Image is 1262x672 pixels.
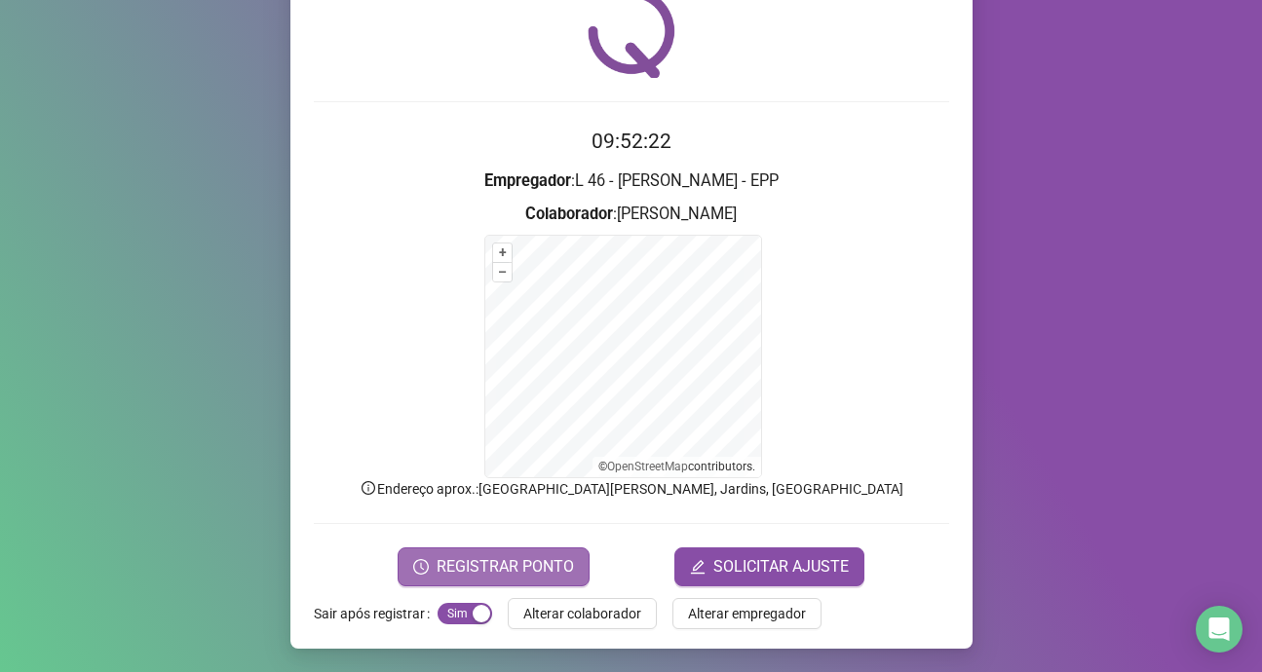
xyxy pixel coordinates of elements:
label: Sair após registrar [314,598,438,629]
button: Alterar colaborador [508,598,657,629]
button: Alterar empregador [672,598,822,629]
button: + [493,243,512,262]
h3: : L 46 - [PERSON_NAME] - EPP [314,168,949,194]
span: Alterar colaborador [523,603,641,624]
strong: Empregador [484,171,571,190]
span: Alterar empregador [688,603,806,624]
a: OpenStreetMap [607,460,688,473]
p: Endereço aprox. : [GEOGRAPHIC_DATA][PERSON_NAME], Jardins, [GEOGRAPHIC_DATA] [314,478,949,500]
button: editSOLICITAR AJUSTE [674,547,864,586]
div: Open Intercom Messenger [1196,606,1243,653]
time: 09:52:22 [592,130,671,153]
span: SOLICITAR AJUSTE [713,555,849,579]
span: edit [690,559,706,575]
button: – [493,263,512,281]
h3: : [PERSON_NAME] [314,202,949,227]
span: REGISTRAR PONTO [437,555,574,579]
span: info-circle [360,479,377,497]
span: clock-circle [413,559,429,575]
strong: Colaborador [525,205,613,223]
button: REGISTRAR PONTO [398,547,590,586]
li: © contributors. [598,460,755,473]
